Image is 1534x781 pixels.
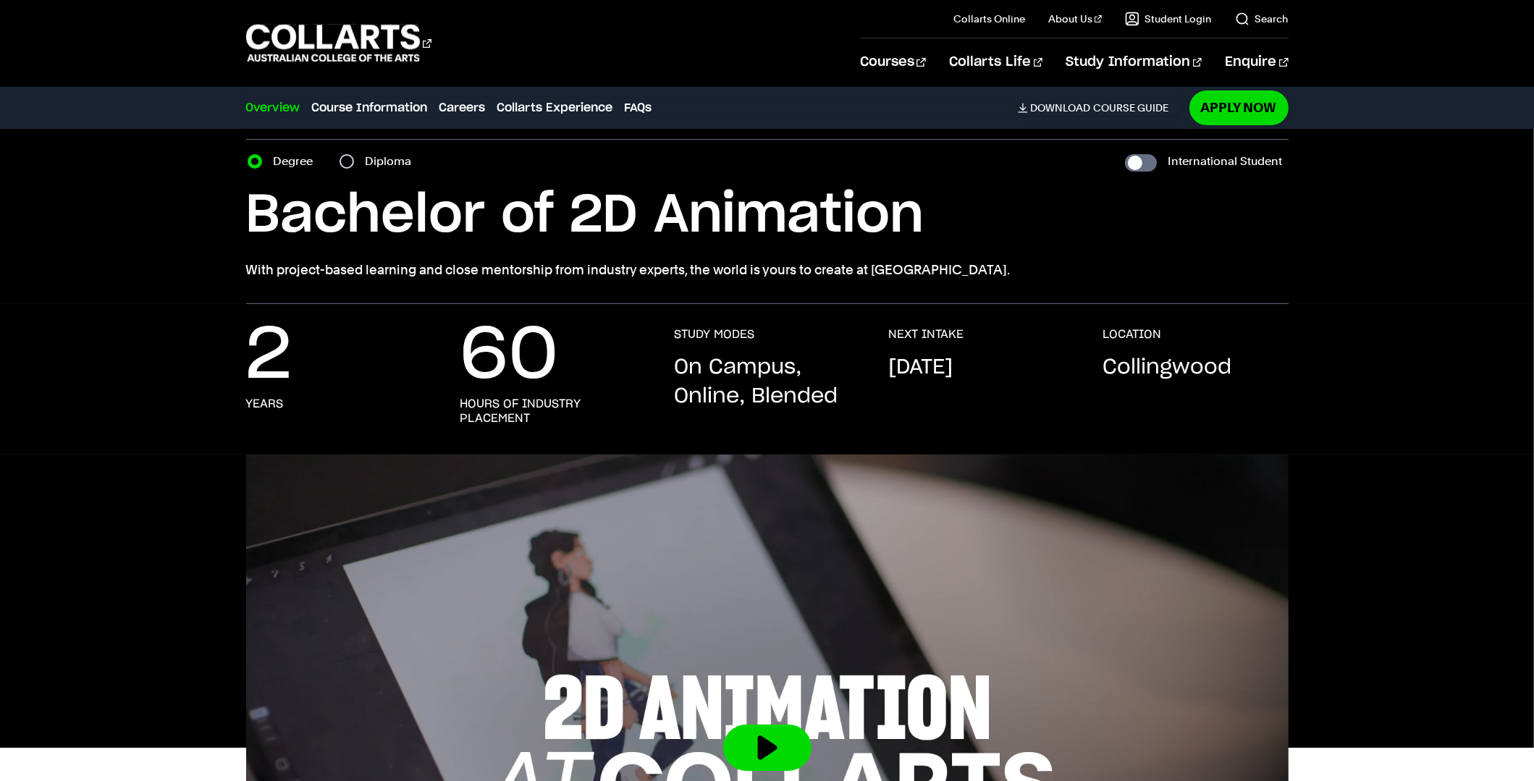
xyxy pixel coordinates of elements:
h3: STUDY MODES [675,327,755,342]
span: Download [1031,101,1091,114]
p: Collingwood [1103,353,1232,382]
a: Study Information [1066,38,1202,86]
label: Degree [274,151,322,172]
a: Courses [860,38,926,86]
a: DownloadCourse Guide [1018,101,1181,114]
a: Enquire [1225,38,1288,86]
label: International Student [1168,151,1283,172]
label: Diploma [366,151,421,172]
h3: NEXT INTAKE [889,327,964,342]
h3: Years [246,397,284,411]
a: Overview [246,99,300,117]
p: 60 [460,327,559,385]
p: On Campus, Online, Blended [675,353,860,411]
a: Collarts Online [953,12,1025,26]
div: Go to homepage [246,22,431,64]
a: FAQs [625,99,652,117]
a: Search [1235,12,1289,26]
p: 2 [246,327,292,385]
a: Collarts Life [949,38,1042,86]
a: Collarts Experience [497,99,613,117]
a: Course Information [312,99,428,117]
a: About Us [1048,12,1102,26]
p: [DATE] [889,353,953,382]
a: Apply Now [1189,90,1289,124]
a: Student Login [1125,12,1212,26]
h3: Hours of industry placement [460,397,646,426]
p: With project-based learning and close mentorship from industry experts, the world is yours to cre... [246,260,1289,280]
a: Careers [439,99,486,117]
h1: Bachelor of 2D Animation [246,183,1289,248]
h3: LOCATION [1103,327,1162,342]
